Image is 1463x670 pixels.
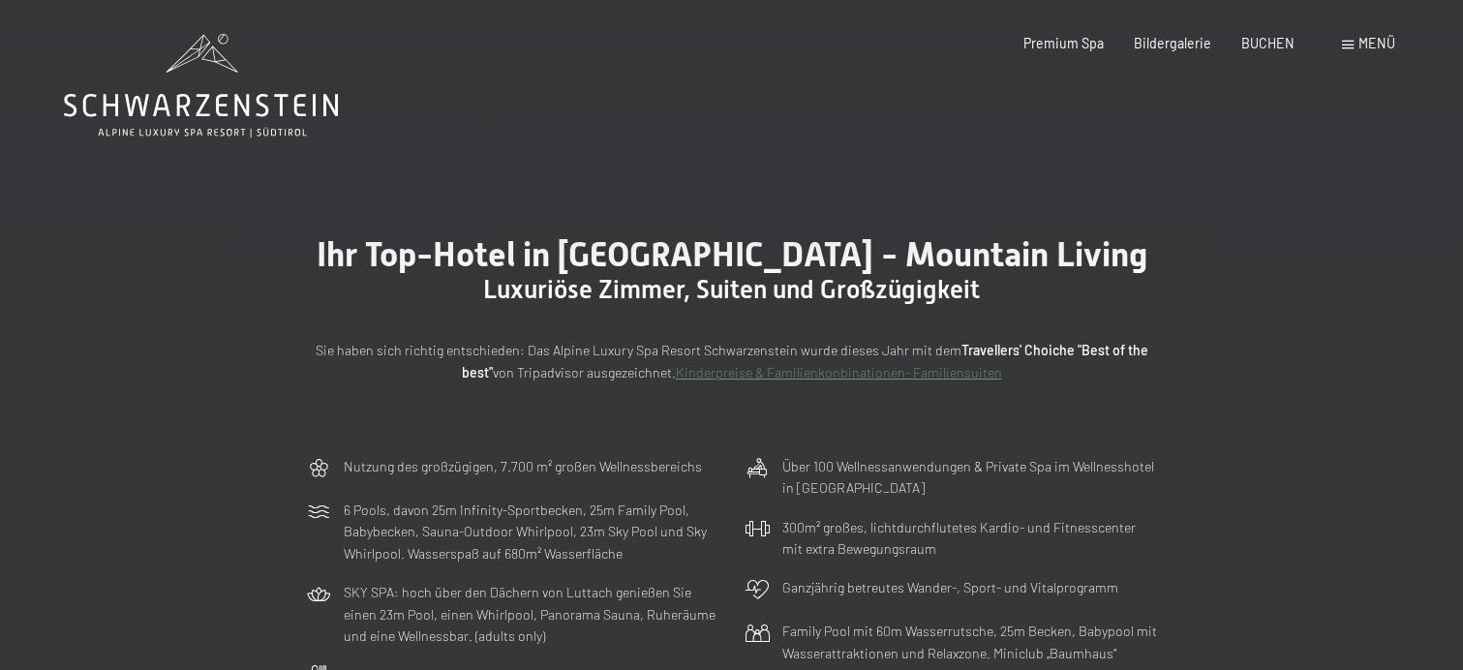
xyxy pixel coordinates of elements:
p: Sie haben sich richtig entschieden: Das Alpine Luxury Spa Resort Schwarzenstein wurde dieses Jahr... [306,340,1158,383]
a: Premium Spa [1023,35,1104,51]
a: BUCHEN [1241,35,1295,51]
p: Über 100 Wellnessanwendungen & Private Spa im Wellnesshotel in [GEOGRAPHIC_DATA] [782,456,1158,500]
p: Nutzung des großzügigen, 7.700 m² großen Wellnessbereichs [344,456,702,478]
p: SKY SPA: hoch über den Dächern von Luttach genießen Sie einen 23m Pool, einen Whirlpool, Panorama... [344,582,719,648]
p: Ganzjährig betreutes Wander-, Sport- und Vitalprogramm [782,577,1118,599]
span: Menü [1358,35,1395,51]
a: Kinderpreise & Familienkonbinationen- Familiensuiten [676,364,1002,381]
p: 6 Pools, davon 25m Infinity-Sportbecken, 25m Family Pool, Babybecken, Sauna-Outdoor Whirlpool, 23... [344,500,719,565]
span: Luxuriöse Zimmer, Suiten und Großzügigkeit [483,275,980,304]
a: Bildergalerie [1134,35,1211,51]
p: 300m² großes, lichtdurchflutetes Kardio- und Fitnesscenter mit extra Bewegungsraum [782,517,1158,561]
strong: Travellers' Choiche "Best of the best" [462,342,1148,381]
span: Ihr Top-Hotel in [GEOGRAPHIC_DATA] - Mountain Living [317,234,1147,274]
